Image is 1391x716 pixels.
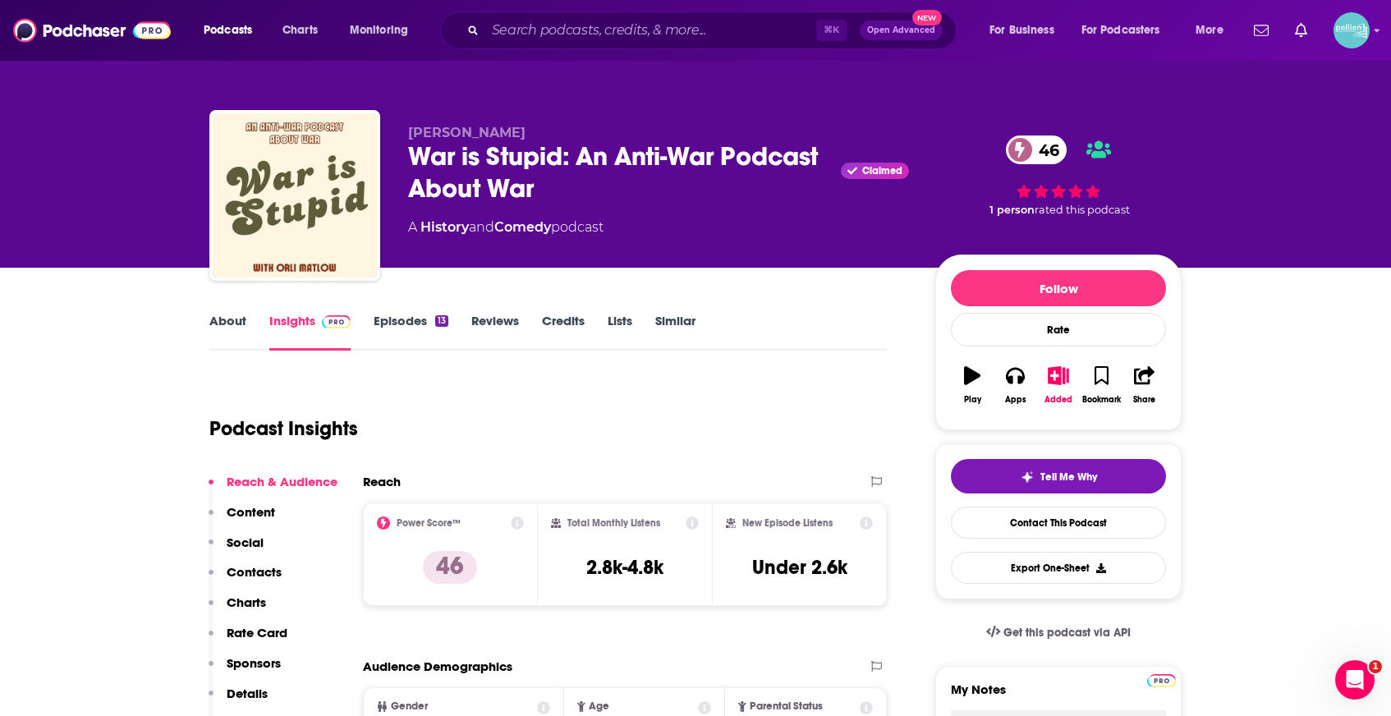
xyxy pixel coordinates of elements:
[374,313,448,351] a: Episodes13
[935,125,1182,227] div: 46 1 personrated this podcast
[1044,395,1072,405] div: Added
[989,19,1054,42] span: For Business
[209,535,264,565] button: Social
[951,356,994,415] button: Play
[213,113,377,278] img: War is Stupid: An Anti-War Podcast About War
[1081,19,1160,42] span: For Podcasters
[209,655,281,686] button: Sponsors
[408,218,604,237] div: A podcast
[989,204,1035,216] span: 1 person
[973,613,1144,653] a: Get this podcast via API
[1035,204,1130,216] span: rated this podcast
[951,459,1166,493] button: tell me why sparkleTell Me Why
[750,701,823,712] span: Parental Status
[1334,12,1370,48] button: Show profile menu
[860,21,943,40] button: Open AdvancedNew
[1071,17,1184,44] button: open menu
[867,26,935,34] span: Open Advanced
[1040,470,1097,484] span: Tell Me Why
[1196,19,1223,42] span: More
[742,517,833,529] h2: New Episode Listens
[1037,356,1080,415] button: Added
[227,655,281,671] p: Sponsors
[420,219,469,235] a: History
[469,219,494,235] span: and
[227,686,268,701] p: Details
[951,270,1166,306] button: Follow
[227,504,275,520] p: Content
[494,219,551,235] a: Comedy
[1334,12,1370,48] img: User Profile
[1147,672,1176,687] a: Pro website
[227,474,337,489] p: Reach & Audience
[485,17,816,44] input: Search podcasts, credits, & more...
[209,504,275,535] button: Content
[227,535,264,550] p: Social
[192,17,273,44] button: open menu
[1247,16,1275,44] a: Show notifications dropdown
[978,17,1075,44] button: open menu
[209,686,268,716] button: Details
[350,19,408,42] span: Monitoring
[608,313,632,351] a: Lists
[1021,470,1034,484] img: tell me why sparkle
[272,17,328,44] a: Charts
[951,552,1166,584] button: Export One-Sheet
[209,594,266,625] button: Charts
[994,356,1036,415] button: Apps
[1184,17,1244,44] button: open menu
[951,507,1166,539] a: Contact This Podcast
[1123,356,1166,415] button: Share
[408,125,526,140] span: [PERSON_NAME]
[655,313,695,351] a: Similar
[13,15,171,46] img: Podchaser - Follow, Share and Rate Podcasts
[227,594,266,610] p: Charts
[1147,674,1176,687] img: Podchaser Pro
[1288,16,1314,44] a: Show notifications dropdown
[204,19,252,42] span: Podcasts
[1005,395,1026,405] div: Apps
[951,682,1166,710] label: My Notes
[862,167,902,175] span: Claimed
[456,11,972,49] div: Search podcasts, credits, & more...
[209,625,287,655] button: Rate Card
[227,625,287,640] p: Rate Card
[1335,660,1375,700] iframe: Intercom live chat
[1082,395,1121,405] div: Bookmark
[752,555,847,580] h3: Under 2.6k
[391,701,428,712] span: Gender
[1080,356,1122,415] button: Bookmark
[269,313,351,351] a: InsightsPodchaser Pro
[397,517,461,529] h2: Power Score™
[227,564,282,580] p: Contacts
[589,701,609,712] span: Age
[542,313,585,351] a: Credits
[423,551,477,584] p: 46
[209,564,282,594] button: Contacts
[964,395,981,405] div: Play
[471,313,519,351] a: Reviews
[209,474,337,504] button: Reach & Audience
[912,10,942,25] span: New
[1334,12,1370,48] span: Logged in as JessicaPellien
[1006,135,1067,164] a: 46
[951,313,1166,347] div: Rate
[586,555,663,580] h3: 2.8k-4.8k
[209,416,358,441] h1: Podcast Insights
[1003,626,1131,640] span: Get this podcast via API
[209,313,246,351] a: About
[816,20,847,41] span: ⌘ K
[363,474,401,489] h2: Reach
[1369,660,1382,673] span: 1
[282,19,318,42] span: Charts
[322,315,351,328] img: Podchaser Pro
[338,17,429,44] button: open menu
[1133,395,1155,405] div: Share
[363,659,512,674] h2: Audience Demographics
[1022,135,1067,164] span: 46
[435,315,448,327] div: 13
[567,517,660,529] h2: Total Monthly Listens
